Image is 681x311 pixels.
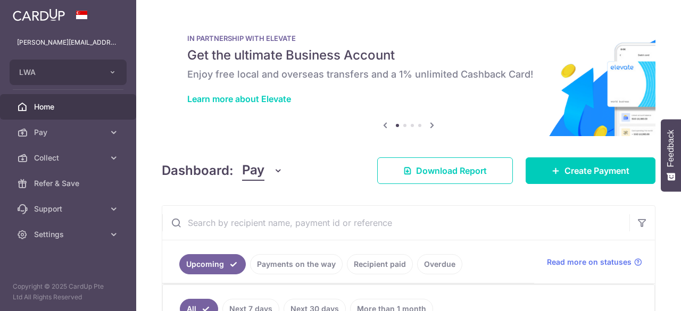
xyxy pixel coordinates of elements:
[34,178,104,189] span: Refer & Save
[547,257,642,267] a: Read more on statuses
[34,102,104,112] span: Home
[564,164,629,177] span: Create Payment
[162,161,234,180] h4: Dashboard:
[34,153,104,163] span: Collect
[416,164,487,177] span: Download Report
[34,204,104,214] span: Support
[19,67,98,78] span: LWA
[179,254,246,274] a: Upcoming
[547,257,632,267] span: Read more on statuses
[242,161,283,181] button: Pay
[187,34,630,43] p: IN PARTNERSHIP WITH ELEVATE
[10,60,127,85] button: LWA
[187,47,630,64] h5: Get the ultimate Business Account
[377,157,513,184] a: Download Report
[17,37,119,48] p: [PERSON_NAME][EMAIL_ADDRESS][PERSON_NAME][DOMAIN_NAME]
[666,130,676,167] span: Feedback
[661,119,681,191] button: Feedback - Show survey
[347,254,413,274] a: Recipient paid
[526,157,655,184] a: Create Payment
[162,206,629,240] input: Search by recipient name, payment id or reference
[613,279,670,306] iframe: Opens a widget where you can find more information
[417,254,462,274] a: Overdue
[187,94,291,104] a: Learn more about Elevate
[13,9,65,21] img: CardUp
[162,17,655,136] img: Renovation banner
[34,229,104,240] span: Settings
[34,127,104,138] span: Pay
[242,161,264,181] span: Pay
[187,68,630,81] h6: Enjoy free local and overseas transfers and a 1% unlimited Cashback Card!
[250,254,343,274] a: Payments on the way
